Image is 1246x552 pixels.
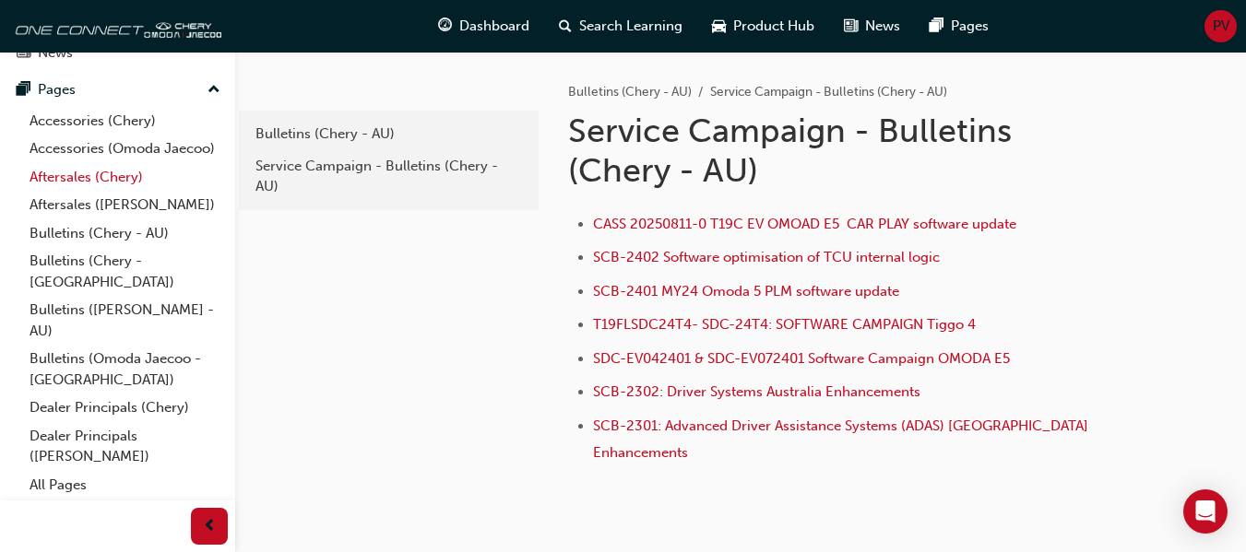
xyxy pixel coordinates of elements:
[9,7,221,44] img: oneconnect
[593,350,1010,367] a: SDC-EV042401 & SDC-EV072401 Software Campaign OMODA E5
[22,135,228,163] a: Accessories (Omoda Jaecoo)
[593,417,1092,461] a: SCB-2301: Advanced Driver Assistance Systems (ADAS) [GEOGRAPHIC_DATA] Enhancements
[255,123,522,145] div: Bulletins (Chery - AU)
[22,163,228,192] a: Aftersales (Chery)
[17,82,30,99] span: pages-icon
[22,107,228,135] a: Accessories (Chery)
[38,42,73,64] div: News
[593,283,899,299] a: SCB-2401 MY24 Omoda 5 PLM software update
[22,422,228,471] a: Dealer Principals ([PERSON_NAME])
[593,249,940,265] a: SCB-2402 Software optimisation of TCU internal logic
[844,15,858,38] span: news-icon
[697,7,829,45] a: car-iconProduct Hub
[865,16,900,37] span: News
[579,16,682,37] span: Search Learning
[710,82,947,103] li: Service Campaign - Bulletins (Chery - AU)
[951,16,989,37] span: Pages
[17,45,30,62] span: news-icon
[593,216,1016,232] a: CASS 20250811-0 T19C EV OMOAD E5 CAR PLAY software update
[208,78,220,102] span: up-icon
[559,15,572,38] span: search-icon
[544,7,697,45] a: search-iconSearch Learning
[1183,489,1228,534] div: Open Intercom Messenger
[1213,16,1229,37] span: PV
[22,345,228,393] a: Bulletins (Omoda Jaecoo - [GEOGRAPHIC_DATA])
[568,84,692,100] a: Bulletins (Chery - AU)
[459,16,529,37] span: Dashboard
[255,156,522,197] div: Service Campaign - Bulletins (Chery - AU)
[22,471,228,499] a: All Pages
[712,15,726,38] span: car-icon
[22,219,228,248] a: Bulletins (Chery - AU)
[38,79,76,100] div: Pages
[568,111,1106,191] h1: Service Campaign - Bulletins (Chery - AU)
[22,393,228,422] a: Dealer Principals (Chery)
[930,15,943,38] span: pages-icon
[593,383,920,400] a: SCB-2302: Driver Systems Australia Enhancements
[246,118,531,150] a: Bulletins (Chery - AU)
[423,7,544,45] a: guage-iconDashboard
[829,7,915,45] a: news-iconNews
[203,515,217,538] span: prev-icon
[22,191,228,219] a: Aftersales ([PERSON_NAME])
[1204,10,1237,42] button: PV
[7,36,228,70] a: News
[593,316,976,333] a: T19FLSDC24T4- SDC-24T4: SOFTWARE CAMPAIGN Tiggo 4
[915,7,1003,45] a: pages-iconPages
[733,16,814,37] span: Product Hub
[22,296,228,345] a: Bulletins ([PERSON_NAME] - AU)
[7,73,228,107] button: Pages
[22,247,228,296] a: Bulletins (Chery - [GEOGRAPHIC_DATA])
[438,15,452,38] span: guage-icon
[246,150,531,203] a: Service Campaign - Bulletins (Chery - AU)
